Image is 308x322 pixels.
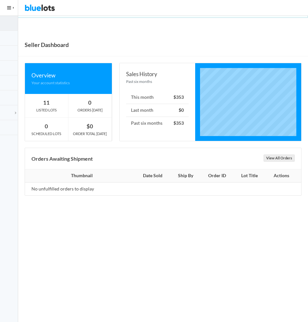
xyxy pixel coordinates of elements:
[126,104,189,117] li: Last month
[135,169,171,182] th: Date Sold
[126,91,189,104] li: This month
[31,155,93,162] b: Orders Awaiting Shipment
[173,94,184,100] strong: $353
[126,117,189,130] li: Past six months
[31,71,105,80] div: Overview
[179,107,184,113] strong: $0
[171,169,200,182] th: Ship By
[173,120,184,126] strong: $353
[126,70,189,78] div: Sales History
[31,80,105,86] div: Your account statistics
[25,107,68,113] div: LISTED LOTS
[25,40,69,50] h1: Seller Dashboard
[88,99,91,106] strong: 0
[25,169,135,182] th: Thumbnail
[126,78,189,85] div: Past six months
[234,169,265,182] th: Lot Title
[68,107,112,113] div: ORDERS [DATE]
[264,155,295,162] a: View All Orders
[68,131,112,137] div: ORDER TOTAL [DATE]
[265,169,301,182] th: Actions
[25,182,135,195] td: No unfulfilled orders to display
[43,99,50,106] strong: 11
[25,131,68,137] div: SCHEDULED LOTS
[87,123,93,130] strong: $0
[45,123,48,130] strong: 0
[200,169,234,182] th: Order ID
